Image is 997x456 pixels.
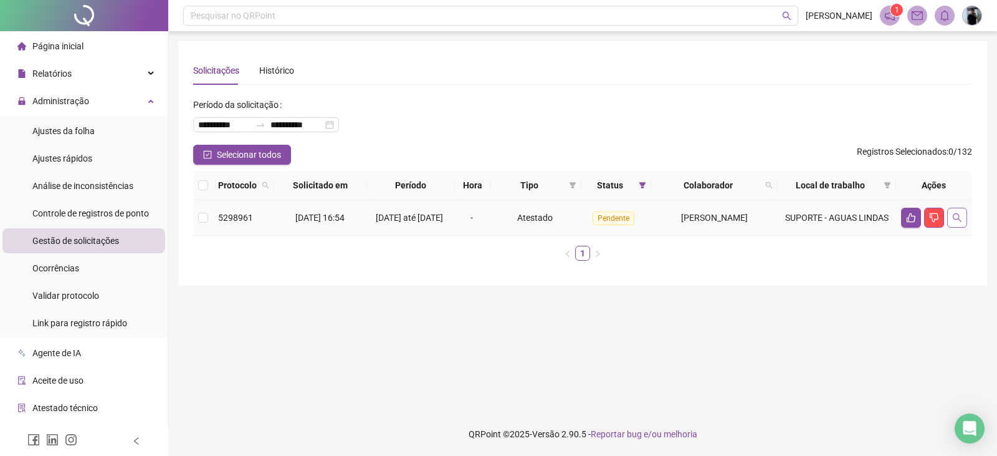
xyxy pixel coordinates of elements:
label: Período da solicitação [193,95,287,115]
span: file [17,69,26,78]
span: filter [636,176,649,195]
span: Página inicial [32,41,83,51]
li: Página anterior [560,246,575,261]
span: Ocorrências [32,263,79,273]
span: Aceite de uso [32,376,83,386]
span: Atestado [517,213,553,223]
span: [PERSON_NAME] [806,9,872,22]
span: Selecionar todos [217,148,281,162]
span: like [906,213,916,223]
div: Histórico [259,64,294,77]
span: check-square [203,150,212,159]
li: 1 [575,246,590,261]
span: Análise de inconsistências [32,181,133,191]
span: notification [884,10,895,21]
th: Período [366,171,455,200]
span: linkedin [46,434,59,446]
span: audit [17,376,26,385]
span: Link para registro rápido [32,318,127,328]
th: Hora [455,171,490,200]
span: left [564,250,571,258]
footer: QRPoint © 2025 - 2.90.5 - [168,412,997,456]
span: 5298961 [218,213,253,223]
span: Atestado técnico [32,403,98,413]
span: Validar protocolo [32,291,99,301]
span: search [782,11,791,21]
span: Agente de IA [32,348,81,358]
span: search [262,182,269,189]
span: home [17,42,26,51]
span: search [952,213,962,223]
span: Tipo [495,178,564,192]
th: Solicitado em [274,171,366,200]
span: facebook [27,434,40,446]
span: bell [939,10,950,21]
span: filter [884,182,891,189]
span: Pendente [593,211,634,225]
td: SUPORTE - AGUAS LINDAS [778,200,896,236]
span: [PERSON_NAME] [681,213,748,223]
a: 1 [576,246,589,260]
span: Protocolo [218,178,257,192]
span: to [255,120,265,130]
span: left [132,437,141,445]
span: search [259,176,272,195]
span: Controle de registros de ponto [32,208,149,218]
span: filter [569,182,576,189]
span: Ajustes da folha [32,126,95,136]
span: Status [586,178,634,192]
span: filter [881,176,894,195]
span: dislike [929,213,939,223]
button: left [560,246,575,261]
div: Ações [901,178,967,192]
span: filter [639,182,646,189]
span: right [594,250,601,258]
div: Solicitações [193,64,239,77]
div: Open Intercom Messenger [955,414,985,444]
span: Versão [532,429,560,439]
span: 1 [895,6,899,14]
span: Relatórios [32,69,72,79]
span: lock [17,97,26,105]
span: - [470,213,473,223]
span: mail [912,10,923,21]
span: filter [566,176,579,195]
button: right [590,246,605,261]
span: Ajustes rápidos [32,153,92,163]
span: search [765,182,773,189]
button: Selecionar todos [193,145,291,165]
span: [DATE] 16:54 [295,213,345,223]
span: [DATE] até [DATE] [376,213,443,223]
span: instagram [65,434,77,446]
span: solution [17,404,26,412]
span: Reportar bug e/ou melhoria [591,429,697,439]
img: 88202 [963,6,981,25]
span: search [763,176,775,195]
span: swap-right [255,120,265,130]
span: Local de trabalho [783,178,879,192]
span: Gestão de solicitações [32,236,119,246]
li: Próxima página [590,246,605,261]
sup: 1 [890,4,903,16]
span: Registros Selecionados [857,147,947,157]
span: : 0 / 132 [857,145,972,165]
span: Colaborador [656,178,760,192]
span: Administração [32,96,89,106]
